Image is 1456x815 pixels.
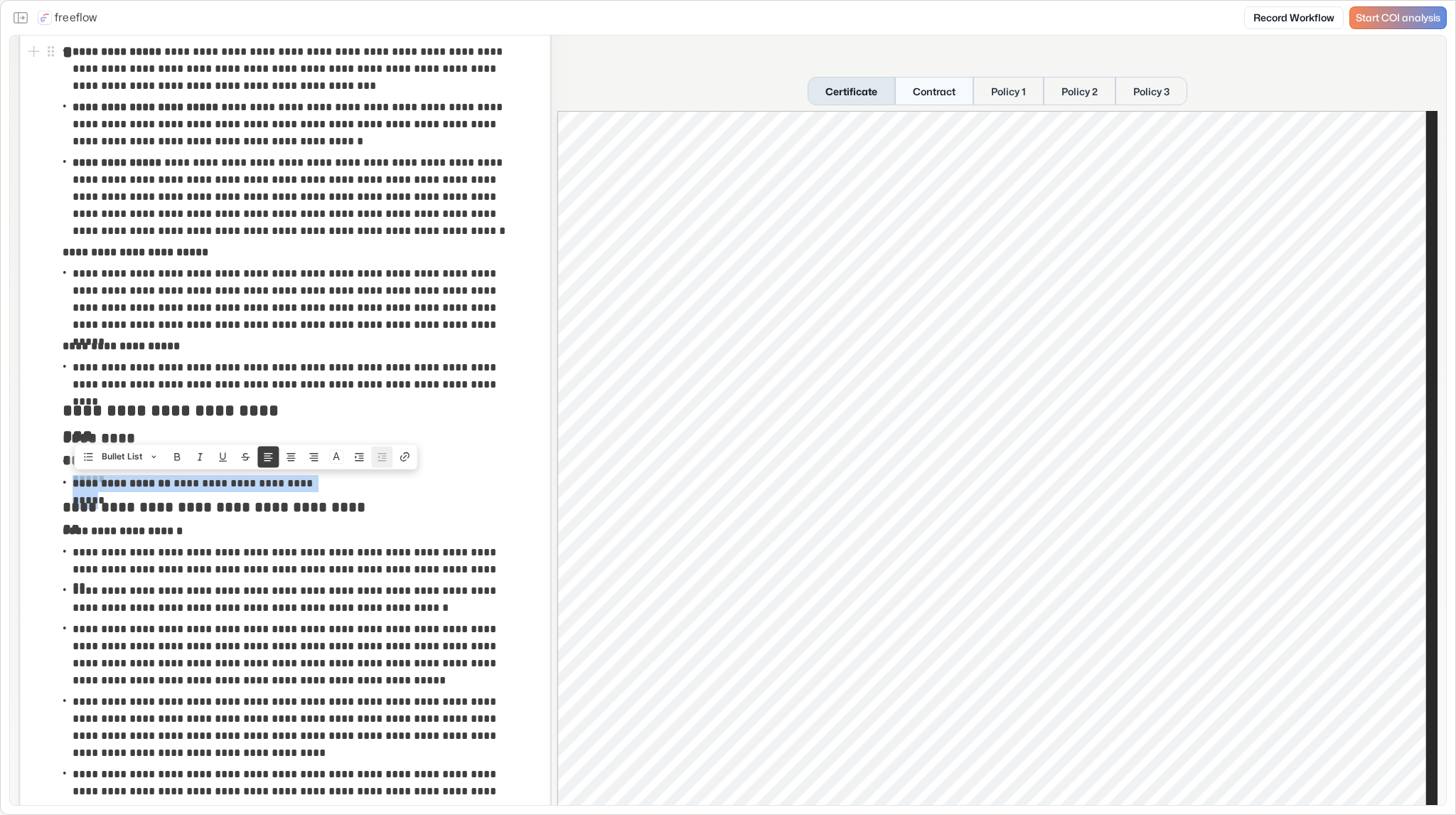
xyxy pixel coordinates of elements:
button: Add block [26,43,43,60]
button: Italic [189,446,210,467]
button: Create link [394,446,415,467]
button: Bold [166,446,188,467]
a: Record Workflow [1244,6,1344,29]
iframe: Certificate [557,111,1438,809]
button: Policy 1 [973,77,1044,105]
button: Certificate [808,77,895,105]
a: Start COI analysis [1349,6,1447,29]
a: freeflow [38,9,97,26]
button: Align text center [280,446,301,467]
button: Unnest block [371,446,392,467]
button: Align text left [257,446,279,467]
button: Contract [895,77,973,105]
p: freeflow [55,9,97,26]
button: Strike [235,446,256,467]
button: Policy 2 [1044,77,1115,105]
button: Align text right [303,446,324,467]
button: Underline [212,446,233,467]
span: Bullet List [102,446,143,467]
button: Nest block [348,446,370,467]
button: Colors [326,446,347,467]
button: Close the sidebar [9,6,32,29]
span: Start COI analysis [1356,12,1440,24]
button: Policy 3 [1115,77,1187,105]
button: Open block menu [43,43,60,60]
button: Bullet List [76,446,165,467]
